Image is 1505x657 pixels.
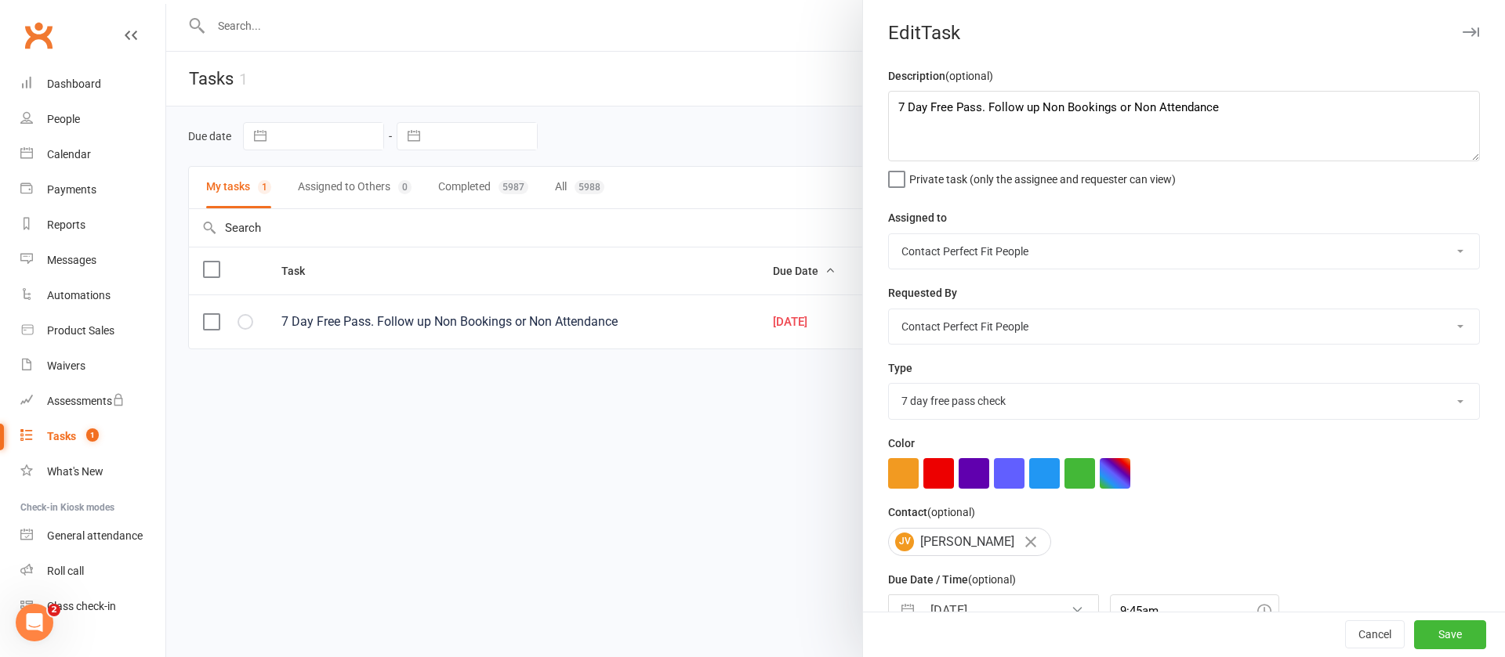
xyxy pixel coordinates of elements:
div: Reports [47,218,85,231]
a: Reports [20,208,165,243]
textarea: 7 Day Free Pass. Follow up Non Bookings or Non Attendance [888,91,1480,161]
span: 2 [48,604,60,616]
div: Class check-in [47,600,116,612]
span: 1 [86,428,99,442]
small: (optional) [927,506,975,518]
a: Messages [20,243,165,278]
span: Private task (only the assignee and requester can view) [909,168,1176,186]
button: Save [1414,621,1486,649]
div: Roll call [47,565,84,577]
label: Due Date / Time [888,571,1016,588]
a: General attendance kiosk mode [20,518,165,554]
small: (optional) [968,573,1016,586]
div: Assessments [47,395,125,407]
a: Automations [20,278,165,313]
label: Requested By [888,284,957,301]
div: [PERSON_NAME] [888,528,1051,556]
small: (optional) [945,70,993,82]
a: Payments [20,172,165,208]
iframe: Intercom live chat [16,604,53,641]
a: Product Sales [20,313,165,348]
div: Dashboard [47,78,101,90]
div: Automations [47,289,111,301]
a: Clubworx [19,16,58,55]
label: Color [888,435,915,452]
a: Assessments [20,384,165,419]
a: People [20,102,165,137]
div: What's New [47,465,103,478]
a: Class kiosk mode [20,589,165,624]
div: Calendar [47,148,91,161]
button: Clear Date [1064,596,1091,626]
a: Waivers [20,348,165,384]
div: Edit Task [863,22,1505,44]
a: Roll call [20,554,165,589]
div: Messages [47,254,96,266]
div: Product Sales [47,324,114,337]
div: Payments [47,183,96,196]
span: JV [895,532,914,551]
div: People [47,113,80,125]
label: Contact [888,504,975,521]
div: Tasks [47,430,76,442]
a: Calendar [20,137,165,172]
label: Type [888,359,912,377]
a: What's New [20,454,165,489]
div: General attendance [47,529,143,542]
button: Cancel [1345,621,1405,649]
div: Waivers [47,359,85,372]
a: Tasks 1 [20,419,165,454]
a: Dashboard [20,67,165,102]
label: Assigned to [888,209,947,226]
label: Description [888,67,993,85]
